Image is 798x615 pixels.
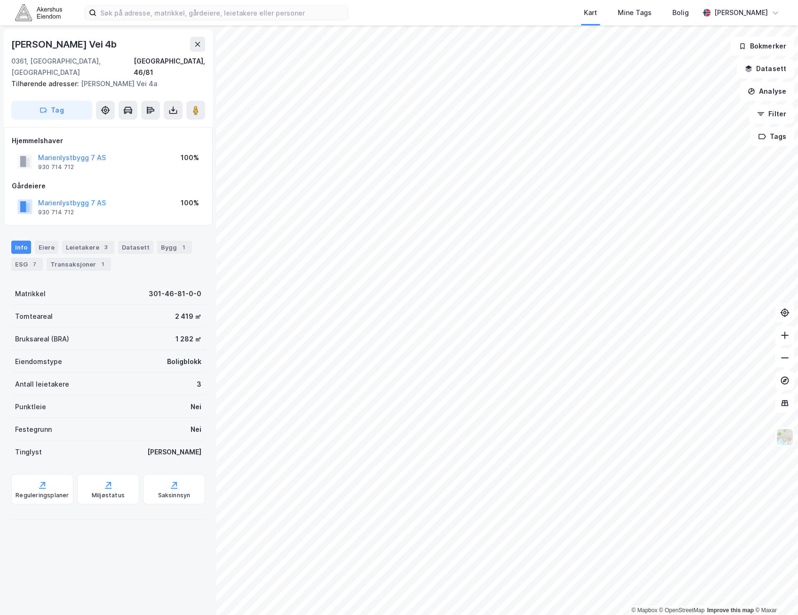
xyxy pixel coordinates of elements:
[15,424,52,435] div: Festegrunn
[16,492,69,499] div: Reguleringsplaner
[191,424,201,435] div: Nei
[15,311,53,322] div: Tomteareal
[731,37,794,56] button: Bokmerker
[197,379,201,390] div: 3
[584,7,597,18] div: Kart
[15,401,46,413] div: Punktleie
[30,259,39,269] div: 7
[101,243,111,252] div: 3
[11,241,31,254] div: Info
[96,6,348,20] input: Søk på adresse, matrikkel, gårdeiere, leietakere eller personer
[714,7,768,18] div: [PERSON_NAME]
[618,7,652,18] div: Mine Tags
[15,333,69,345] div: Bruksareal (BRA)
[740,82,794,101] button: Analyse
[38,209,74,216] div: 930 714 712
[737,59,794,78] button: Datasett
[11,101,92,120] button: Tag
[749,105,794,123] button: Filter
[118,241,153,254] div: Datasett
[35,241,58,254] div: Eiere
[751,570,798,615] iframe: Chat Widget
[15,288,46,299] div: Matrikkel
[167,356,201,367] div: Boligblokk
[181,197,199,209] div: 100%
[157,241,192,254] div: Bygg
[11,56,134,78] div: 0361, [GEOGRAPHIC_DATA], [GEOGRAPHIC_DATA]
[11,80,81,88] span: Tilhørende adresser:
[776,428,794,446] img: Z
[149,288,201,299] div: 301-46-81-0-0
[191,401,201,413] div: Nei
[92,492,125,499] div: Miljøstatus
[38,163,74,171] div: 930 714 712
[181,152,199,163] div: 100%
[98,259,107,269] div: 1
[12,135,205,146] div: Hjemmelshaver
[62,241,114,254] div: Leietakere
[631,607,657,614] a: Mapbox
[11,258,43,271] div: ESG
[15,356,62,367] div: Eiendomstype
[134,56,205,78] div: [GEOGRAPHIC_DATA], 46/81
[11,37,119,52] div: [PERSON_NAME] Vei 4b
[750,127,794,146] button: Tags
[176,333,201,345] div: 1 282 ㎡
[15,446,42,458] div: Tinglyst
[12,180,205,192] div: Gårdeiere
[751,570,798,615] div: Kontrollprogram for chat
[707,607,754,614] a: Improve this map
[179,243,188,252] div: 1
[47,258,111,271] div: Transaksjoner
[672,7,689,18] div: Bolig
[15,4,62,21] img: akershus-eiendom-logo.9091f326c980b4bce74ccdd9f866810c.svg
[15,379,69,390] div: Antall leietakere
[158,492,191,499] div: Saksinnsyn
[175,311,201,322] div: 2 419 ㎡
[659,607,705,614] a: OpenStreetMap
[11,78,198,89] div: [PERSON_NAME] Vei 4a
[147,446,201,458] div: [PERSON_NAME]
